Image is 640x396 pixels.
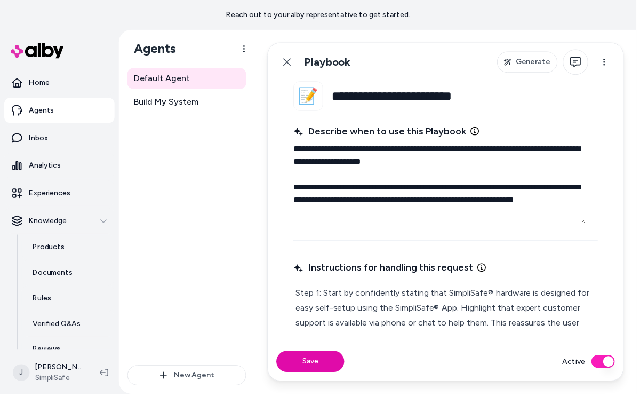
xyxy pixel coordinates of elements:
[22,262,115,287] a: Documents
[4,181,115,207] a: Experiences
[6,358,92,392] button: J[PERSON_NAME]SimpliSafe
[295,124,469,139] span: Describe when to use this Playbook
[278,353,346,374] button: Save
[29,189,71,200] p: Experiences
[128,68,247,90] a: Default Agent
[295,262,476,276] span: Instructions for handling this request
[134,96,199,109] span: Build My System
[29,78,50,89] p: Home
[22,338,115,364] a: Reviews
[128,367,247,387] button: New Agent
[295,82,325,112] button: 📝
[22,313,115,338] a: Verified Q&As
[134,73,191,85] span: Default Agent
[297,287,599,392] p: Step 1: Start by confidently stating that SimpliSafe® hardware is designed for easy self-setup us...
[22,236,115,262] a: Products
[29,217,67,227] p: Knowledge
[4,126,115,152] a: Inbox
[126,41,177,57] h1: Agents
[33,295,51,305] p: Rules
[4,154,115,179] a: Analytics
[33,346,61,357] p: Reviews
[4,70,115,96] a: Home
[22,287,115,313] a: Rules
[4,209,115,235] button: Knowledge
[35,364,83,375] p: [PERSON_NAME]
[128,92,247,113] a: Build My System
[33,320,81,331] p: Verified Q&As
[33,269,73,280] p: Documents
[518,57,554,68] span: Generate
[4,98,115,124] a: Agents
[500,52,561,73] button: Generate
[33,243,65,254] p: Products
[13,366,30,383] span: J
[29,106,54,116] p: Agents
[228,10,413,20] p: Reach out to your alby representative to get started.
[306,56,353,69] h1: Playbook
[35,375,83,385] span: SimpliSafe
[29,161,61,172] p: Analytics
[565,358,588,369] label: Active
[11,43,64,59] img: alby Logo
[29,133,48,144] p: Inbox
